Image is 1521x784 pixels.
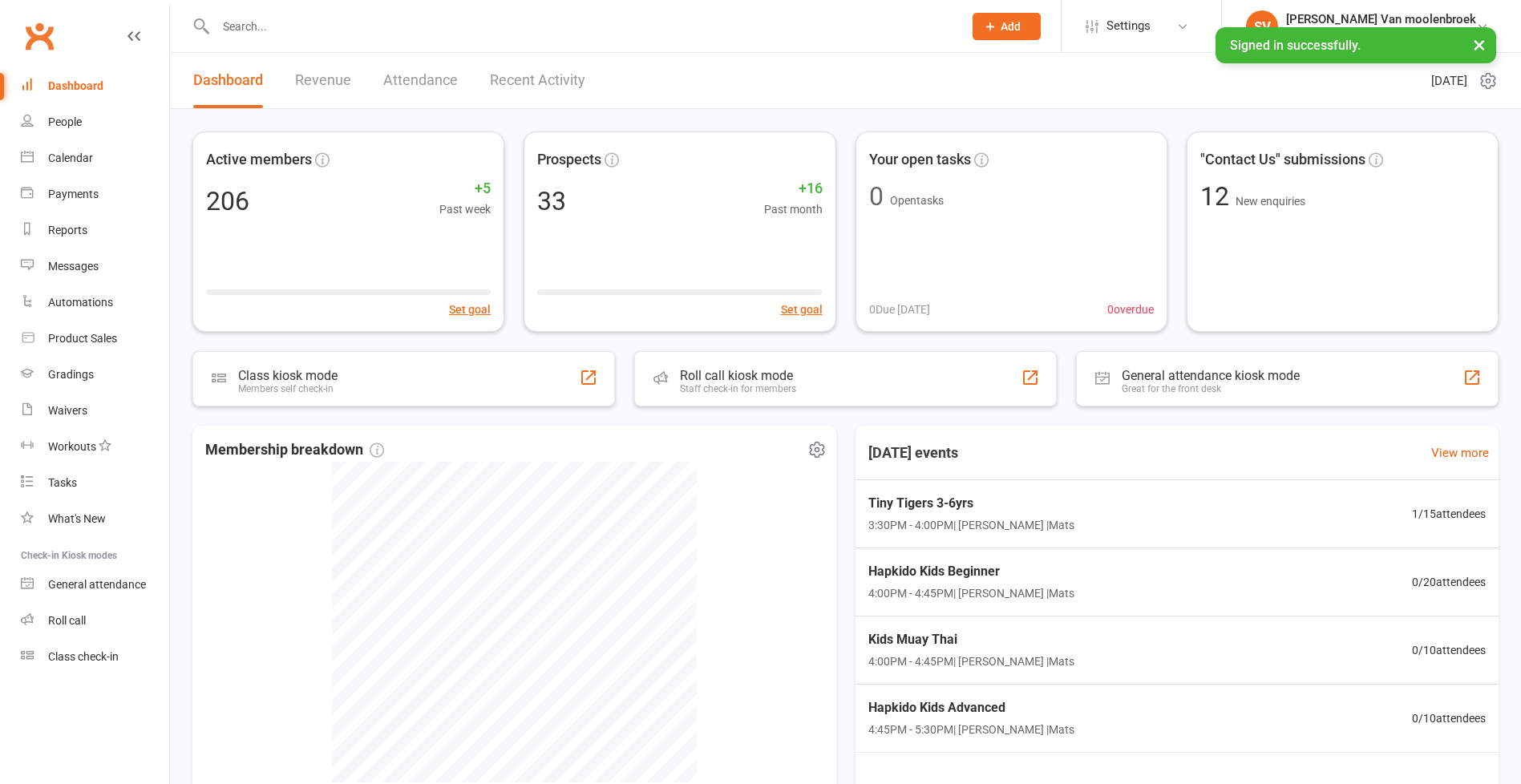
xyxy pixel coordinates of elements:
a: Recent Activity [490,53,585,108]
a: General attendance kiosk mode [21,567,169,603]
div: 0 [869,184,884,209]
div: Reports [48,224,87,236]
div: People [48,115,82,128]
span: 4:00PM - 4:45PM | [PERSON_NAME] | Mats [868,584,1074,602]
span: 4:00PM - 4:45PM | [PERSON_NAME] | Mats [868,653,1074,670]
a: Workouts [21,429,169,465]
a: Calendar [21,140,169,176]
div: Gradings [48,368,94,381]
a: Payments [21,176,169,212]
a: Product Sales [21,321,169,357]
div: Product Sales [48,332,117,345]
div: Members self check-in [238,383,338,394]
button: Add [973,13,1041,40]
button: × [1465,27,1494,62]
div: General attendance kiosk mode [1122,368,1300,383]
span: Membership breakdown [205,438,384,462]
div: Great for the front desk [1122,383,1300,394]
div: 206 [206,188,249,214]
span: 0 / 20 attendees [1412,573,1486,591]
span: Settings [1106,8,1151,44]
a: Waivers [21,393,169,429]
div: Class check-in [48,650,119,663]
a: Attendance [383,53,458,108]
a: Tasks [21,465,169,501]
span: Active members [206,148,312,172]
a: Clubworx [19,16,59,56]
span: 12 [1200,181,1236,212]
span: Past week [439,200,491,218]
a: Gradings [21,357,169,393]
span: 0 Due [DATE] [869,301,930,318]
a: People [21,104,169,140]
span: 4:45PM - 5:30PM | [PERSON_NAME] | Mats [868,721,1074,739]
span: New enquiries [1236,195,1305,208]
div: Two Kings Martial Arts [1286,26,1476,41]
input: Search... [211,15,952,38]
span: Open tasks [890,194,944,207]
div: Payments [48,188,99,200]
span: 0 overdue [1107,301,1154,318]
div: Staff check-in for members [680,383,796,394]
a: Roll call [21,603,169,639]
a: Automations [21,285,169,321]
span: 1 / 15 attendees [1412,505,1486,523]
span: 0 / 10 attendees [1412,641,1486,659]
div: Calendar [48,152,93,164]
div: Roll call [48,614,86,627]
span: Hapkido Kids Advanced [868,697,1074,718]
div: Workouts [48,440,96,453]
a: Reports [21,212,169,249]
a: Class kiosk mode [21,639,169,675]
span: Hapkido Kids Beginner [868,561,1074,582]
a: Dashboard [21,68,169,104]
h3: [DATE] events [856,438,971,467]
span: Kids Muay Thai [868,629,1074,650]
div: Dashboard [48,79,103,92]
a: Messages [21,249,169,285]
div: [PERSON_NAME] Van moolenbroek [1286,12,1476,26]
div: Waivers [48,404,87,417]
a: Dashboard [193,53,263,108]
a: Revenue [295,53,351,108]
a: What's New [21,501,169,537]
span: Your open tasks [869,148,971,172]
span: Add [1001,20,1021,33]
div: Messages [48,260,99,273]
span: +16 [764,177,823,200]
button: Set goal [781,301,823,318]
a: View more [1431,443,1489,463]
span: Tiny Tigers 3-6yrs [868,493,1074,514]
span: +5 [439,177,491,200]
div: What's New [48,512,106,525]
span: 3:30PM - 4:00PM | [PERSON_NAME] | Mats [868,516,1074,534]
span: "Contact Us" submissions [1200,148,1365,172]
div: Automations [48,296,113,309]
span: Signed in successfully. [1230,38,1361,53]
span: Past month [764,200,823,218]
div: SV [1246,10,1278,42]
span: Prospects [537,148,601,172]
div: Roll call kiosk mode [680,368,796,383]
span: [DATE] [1431,71,1467,91]
div: Tasks [48,476,77,489]
button: Set goal [449,301,491,318]
div: 33 [537,188,566,214]
div: General attendance [48,578,146,591]
span: 0 / 10 attendees [1412,709,1486,727]
div: Class kiosk mode [238,368,338,383]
